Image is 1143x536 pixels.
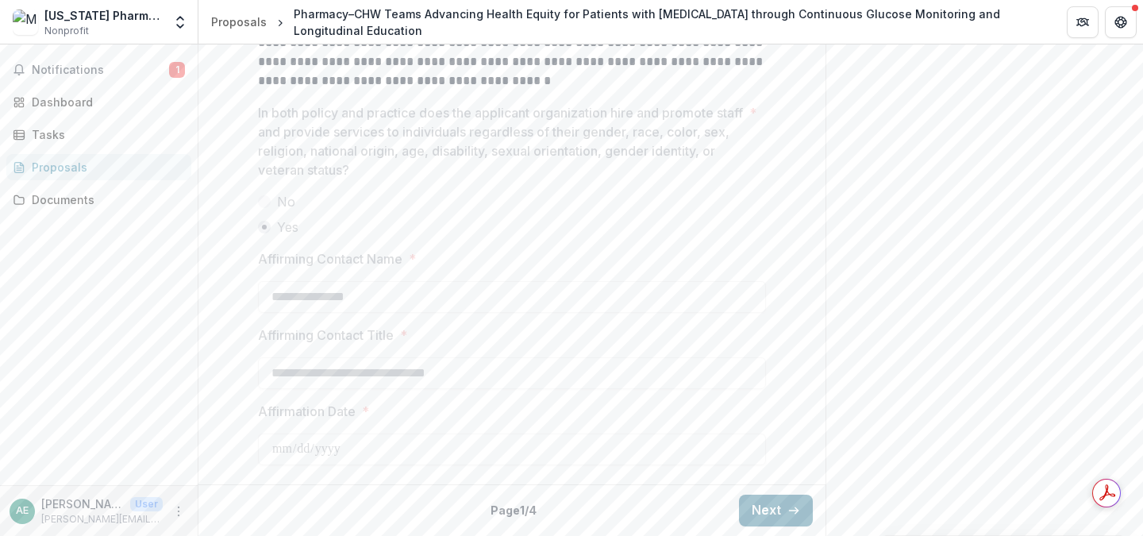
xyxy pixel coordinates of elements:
[258,326,394,345] p: Affirming Contact Title
[41,496,124,512] p: [PERSON_NAME]
[169,6,191,38] button: Open entity switcher
[6,154,191,180] a: Proposals
[258,103,743,179] p: In both policy and practice does the applicant organization hire and promote staff and provide se...
[1105,6,1137,38] button: Get Help
[169,62,185,78] span: 1
[169,502,188,521] button: More
[13,10,38,35] img: Missouri Pharmacist Care Network LLC
[739,495,813,526] button: Next
[44,24,89,38] span: Nonprofit
[6,121,191,148] a: Tasks
[294,6,1041,39] div: Pharmacy–CHW Teams Advancing Health Equity for Patients with [MEDICAL_DATA] through Continuous Gl...
[32,64,169,77] span: Notifications
[1067,6,1099,38] button: Partners
[6,187,191,213] a: Documents
[258,402,356,421] p: Affirmation Date
[211,13,267,30] div: Proposals
[6,89,191,115] a: Dashboard
[277,218,298,237] span: Yes
[277,192,295,211] span: No
[205,2,1048,42] nav: breadcrumb
[491,502,537,519] p: Page 1 / 4
[205,10,273,33] a: Proposals
[41,512,163,526] p: [PERSON_NAME][EMAIL_ADDRESS][DOMAIN_NAME]
[32,94,179,110] div: Dashboard
[16,506,29,516] div: Annie Eisenbeis
[258,249,402,268] p: Affirming Contact Name
[44,7,163,24] div: [US_STATE] Pharmacist Care Network LLC
[6,57,191,83] button: Notifications1
[32,159,179,175] div: Proposals
[130,497,163,511] p: User
[32,126,179,143] div: Tasks
[32,191,179,208] div: Documents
